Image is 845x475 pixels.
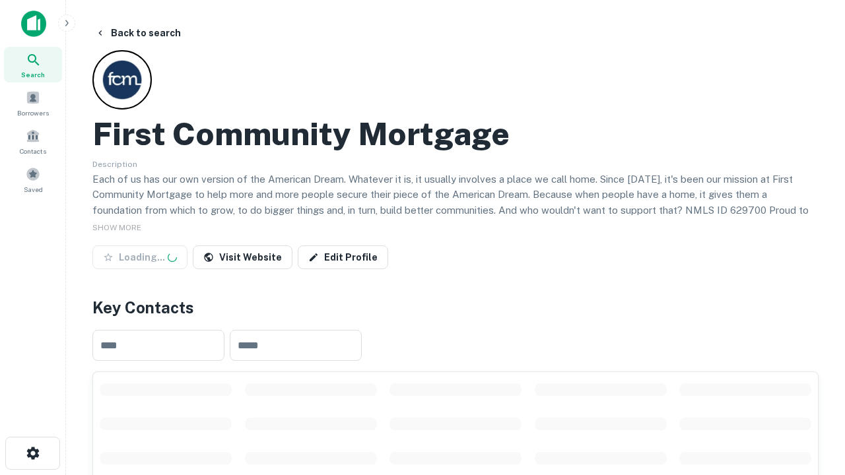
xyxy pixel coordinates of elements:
button: Back to search [90,21,186,45]
span: Contacts [20,146,46,156]
p: Each of us has our own version of the American Dream. Whatever it is, it usually involves a place... [92,172,819,234]
h4: Key Contacts [92,296,819,319]
iframe: Chat Widget [779,369,845,433]
a: Contacts [4,123,62,159]
span: SHOW MORE [92,223,141,232]
span: Description [92,160,137,169]
span: Borrowers [17,108,49,118]
a: Edit Profile [298,245,388,269]
span: Search [21,69,45,80]
span: Saved [24,184,43,195]
a: Saved [4,162,62,197]
a: Search [4,47,62,82]
a: Borrowers [4,85,62,121]
img: capitalize-icon.png [21,11,46,37]
h2: First Community Mortgage [92,115,510,153]
a: Visit Website [193,245,292,269]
